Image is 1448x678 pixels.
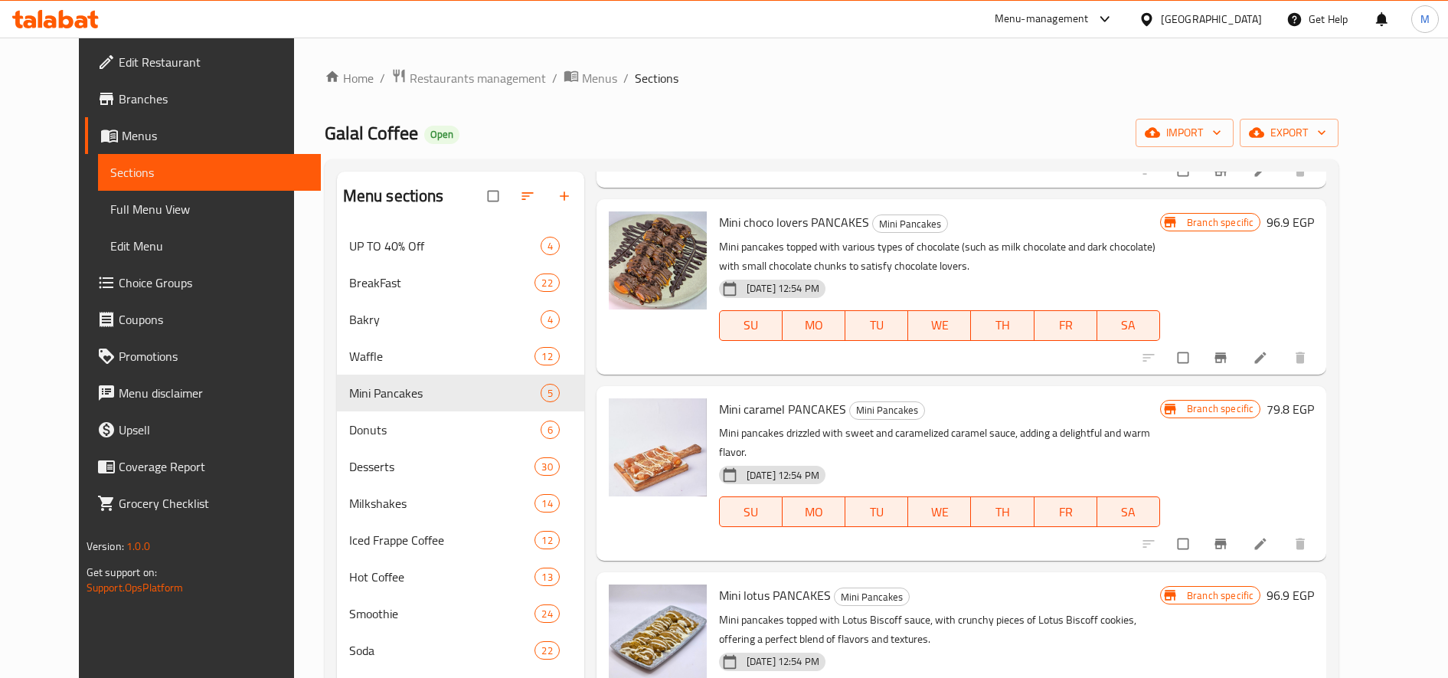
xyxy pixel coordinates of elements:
[325,69,374,87] a: Home
[541,386,559,401] span: 5
[424,128,459,141] span: Open
[349,421,541,439] div: Donuts
[119,384,309,402] span: Menu disclaimer
[349,531,535,549] span: Iced Frappe Coffee
[534,604,559,623] div: items
[85,448,321,485] a: Coverage Report
[343,185,444,208] h2: Menu sections
[1169,529,1201,558] span: Select to update
[349,568,535,586] span: Hot Coffee
[535,276,558,290] span: 22
[582,69,617,87] span: Menus
[119,347,309,365] span: Promotions
[110,237,309,255] span: Edit Menu
[87,536,124,556] span: Version:
[740,468,825,483] span: [DATE] 12:54 PM
[541,239,559,254] span: 4
[535,644,558,658] span: 22
[1253,536,1271,552] a: Edit menu item
[1283,527,1320,561] button: delete
[337,264,584,301] div: BreakFast22
[337,338,584,375] div: Waffle12
[119,494,309,513] span: Grocery Checklist
[1240,119,1339,147] button: export
[609,211,707,310] img: Mini choco lovers PANCAKES
[1420,11,1430,28] span: M
[87,578,184,598] a: Support.OpsPlatform
[740,281,825,296] span: [DATE] 12:54 PM
[1267,398,1314,420] h6: 79.8 EGP
[635,69,678,87] span: Sections
[87,562,157,582] span: Get support on:
[1161,11,1262,28] div: [GEOGRAPHIC_DATA]
[541,313,559,327] span: 4
[541,237,560,255] div: items
[1181,588,1260,603] span: Branch specific
[789,314,839,336] span: MO
[1169,156,1201,185] span: Select to update
[719,211,869,234] span: Mini choco lovers PANCAKES
[349,494,535,513] div: Milkshakes
[977,314,1028,336] span: TH
[914,501,965,523] span: WE
[541,421,560,439] div: items
[541,310,560,329] div: items
[349,604,535,623] div: Smoothie
[845,310,908,341] button: TU
[719,310,783,341] button: SU
[783,310,845,341] button: MO
[851,501,902,523] span: TU
[110,200,309,218] span: Full Menu View
[349,384,541,402] span: Mini Pancakes
[908,496,971,527] button: WE
[85,338,321,375] a: Promotions
[541,423,559,437] span: 6
[719,496,783,527] button: SU
[85,264,321,301] a: Choice Groups
[1267,211,1314,233] h6: 96.9 EGP
[337,228,584,264] div: UP TO 40% Off4
[325,116,418,150] span: Galal Coffee
[349,347,535,365] div: Waffle
[119,310,309,329] span: Coupons
[534,347,559,365] div: items
[534,531,559,549] div: items
[110,163,309,182] span: Sections
[535,496,558,511] span: 14
[380,69,385,87] li: /
[623,69,629,87] li: /
[325,68,1339,88] nav: breadcrumb
[740,654,825,669] span: [DATE] 12:54 PM
[98,154,321,191] a: Sections
[424,126,459,144] div: Open
[1204,154,1240,188] button: Branch-specific-item
[534,457,559,476] div: items
[719,237,1160,276] p: Mini pancakes topped with various types of chocolate (such as milk chocolate and dark chocolate) ...
[1253,163,1271,179] a: Edit menu item
[535,460,558,474] span: 30
[479,182,511,211] span: Select all sections
[349,273,535,292] span: BreakFast
[85,44,321,80] a: Edit Restaurant
[85,301,321,338] a: Coupons
[564,68,617,88] a: Menus
[534,273,559,292] div: items
[1204,341,1240,375] button: Branch-specific-item
[971,310,1034,341] button: TH
[337,375,584,411] div: Mini Pancakes5
[609,398,707,496] img: Mini caramel PANCAKES
[337,485,584,522] div: Milkshakes14
[1253,350,1271,365] a: Edit menu item
[119,457,309,476] span: Coverage Report
[719,611,1160,649] p: Mini pancakes topped with Lotus Biscoff sauce, with crunchy pieces of Lotus Biscoff cookies, offe...
[119,273,309,292] span: Choice Groups
[851,314,902,336] span: TU
[349,457,535,476] span: Desserts
[349,641,535,660] div: Soda
[719,398,846,421] span: Mini caramel PANCAKES
[1169,343,1201,372] span: Select to update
